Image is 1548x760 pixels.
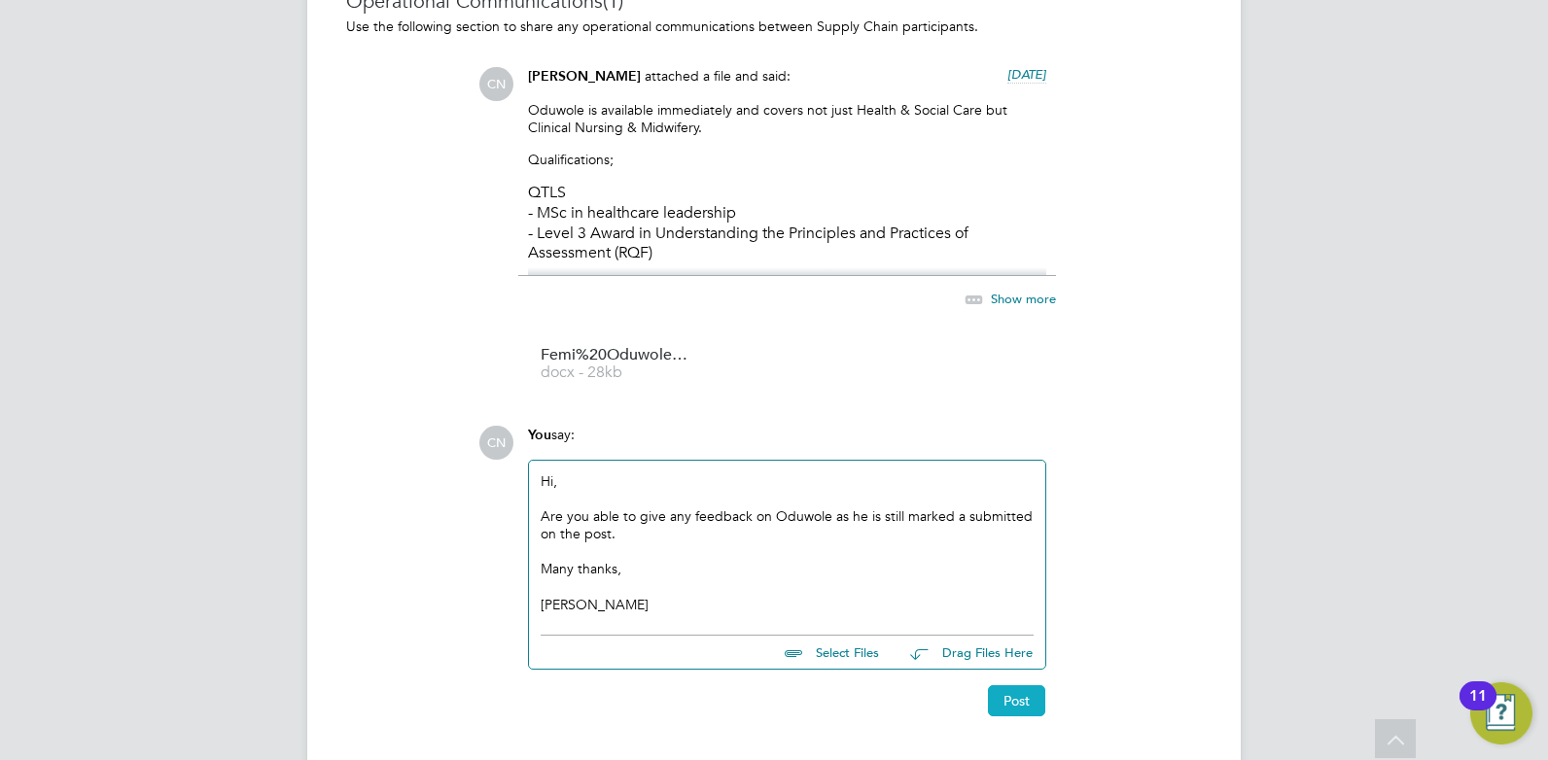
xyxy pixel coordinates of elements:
[1469,696,1487,721] div: 11
[645,67,791,85] span: attached a file and said:
[541,596,1034,613] div: [PERSON_NAME]
[528,68,641,85] span: [PERSON_NAME]
[541,560,1034,577] div: Many thanks,
[528,427,551,443] span: You
[528,151,1046,168] p: Qualifications;
[991,290,1056,306] span: Show more
[479,67,513,101] span: CN
[988,685,1045,716] button: Post
[541,348,696,380] a: Femi%20Oduwole%20HQ00659521 docx - 28kb
[895,633,1034,674] button: Drag Files Here
[528,183,1046,283] li: QTLS - MSc in healthcare leadership - Level 3 Award in Understanding the Principles and Practices...
[346,17,1202,35] p: Use the following section to share any operational communications between Supply Chain participants.
[1470,682,1532,744] button: Open Resource Center, 11 new notifications
[541,365,696,380] span: docx - 28kb
[528,101,1046,136] p: Oduwole is available immediately and covers not just Health & Social Care but Clinical Nursing & ...
[528,426,1046,460] div: say:
[479,426,513,460] span: CN
[1007,66,1046,83] span: [DATE]
[541,472,1034,614] div: Hi,
[541,348,696,363] span: Femi%20Oduwole%20HQ00659521
[541,507,1034,542] div: Are you able to give any feedback on Oduwole as he is still marked a submitted on the post.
